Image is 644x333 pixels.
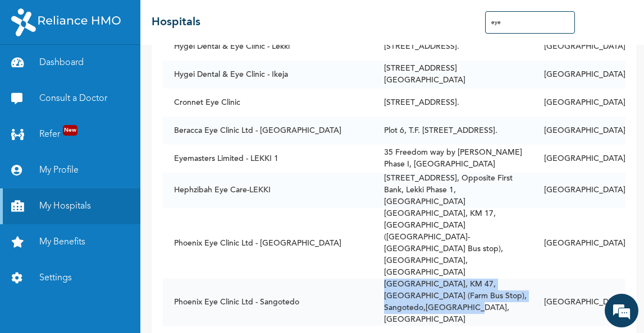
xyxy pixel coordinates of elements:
td: [GEOGRAPHIC_DATA] [533,117,625,145]
div: Chat with us now [58,63,189,77]
div: Minimize live chat window [184,6,211,33]
td: Beracca Eye Clinic Ltd - [GEOGRAPHIC_DATA] [163,117,373,145]
td: [STREET_ADDRESS], Opposite First Bank, Lekki Phase 1, [GEOGRAPHIC_DATA] [373,173,533,208]
textarea: Type your message and hit 'Enter' [6,237,214,276]
span: New [63,125,77,136]
input: Search Hospitals... [485,11,575,34]
div: FAQs [110,276,214,311]
td: [GEOGRAPHIC_DATA] [533,33,625,61]
td: Hephzibah Eye Care-LEKKI [163,173,373,208]
td: [GEOGRAPHIC_DATA] [533,145,625,173]
td: Cronnet Eye Clinic [163,89,373,117]
td: [GEOGRAPHIC_DATA], KM 47, [GEOGRAPHIC_DATA] (Farm Bus Stop), Sangotedo,[GEOGRAPHIC_DATA], [GEOGRA... [373,279,533,326]
td: Phoenix Eye Clinic Ltd - Sangotedo [163,279,373,326]
td: [STREET_ADDRESS]. [373,33,533,61]
td: Hygei Dental & Eye Clinic - Ikeja [163,61,373,89]
h2: Hospitals [152,14,200,31]
td: [GEOGRAPHIC_DATA] [533,208,625,279]
td: Phoenix Eye Clinic Ltd - [GEOGRAPHIC_DATA] [163,208,373,279]
span: We're online! [65,107,155,220]
img: RelianceHMO's Logo [11,8,121,36]
td: [STREET_ADDRESS] [GEOGRAPHIC_DATA] [373,61,533,89]
td: [GEOGRAPHIC_DATA] [533,279,625,326]
td: [GEOGRAPHIC_DATA], KM 17, [GEOGRAPHIC_DATA] ([GEOGRAPHIC_DATA]-[GEOGRAPHIC_DATA] Bus stop), [GEOG... [373,208,533,279]
td: Plot 6, T.F. [STREET_ADDRESS]. [373,117,533,145]
td: [GEOGRAPHIC_DATA] [533,173,625,208]
td: Eyemasters Limited - LEKKI 1 [163,145,373,173]
td: [STREET_ADDRESS]. [373,89,533,117]
span: Conversation [6,295,110,303]
td: [GEOGRAPHIC_DATA] [533,61,625,89]
td: Hygei Dental & Eye Clinic - Lekki [163,33,373,61]
img: d_794563401_company_1708531726252_794563401 [21,56,45,84]
td: 35 Freedom way by [PERSON_NAME] Phase I, [GEOGRAPHIC_DATA] [373,145,533,173]
td: [GEOGRAPHIC_DATA] [533,89,625,117]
